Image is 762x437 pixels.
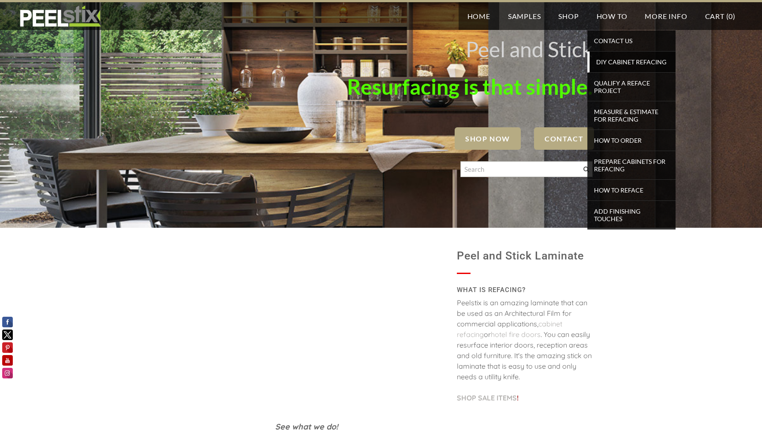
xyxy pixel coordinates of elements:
a: Prepare Cabinets for Refacing [587,151,676,180]
a: Add Finishing Touches [587,201,676,230]
span: How To Order [590,134,673,146]
a: Measure & Estimate for Refacing [587,101,676,130]
font: Peel and Stick ​ [466,37,593,62]
a: cabinet refacing [457,319,562,339]
input: Search [460,161,593,177]
a: SHOP SALE ITEMS [457,393,517,402]
span: DIY Cabinet Refacing [592,56,673,68]
a: Cart (0) [696,2,744,30]
span: How To Reface [590,184,673,196]
h2: WHAT IS REFACING? [457,283,593,297]
span: Prepare Cabinets for Refacing [590,156,673,175]
span: Add Finishing Touches [590,205,673,225]
a: Samples [499,2,550,30]
a: SHOP NOW [455,127,521,150]
a: How To Order [587,130,676,151]
a: Qualify a Reface Project [587,73,676,101]
h1: Peel and Stick Laminate [457,245,593,267]
a: DIY Cabinet Refacing [587,52,676,73]
a: How To [588,2,636,30]
a: More Info [636,2,696,30]
font: See what we do! [275,422,338,432]
a: Home [459,2,499,30]
a: hotel fire doors [491,330,541,339]
span: Contact Us [590,35,673,47]
font: ! [457,393,519,402]
a: Shop [549,2,587,30]
a: Contact [534,127,594,150]
span: 0 [728,12,733,20]
div: Peelstix is an amazing laminate that can be used as an Architectural Film for commercial applicat... [457,297,593,412]
span: Search [583,167,589,172]
font: Resurfacing is that simple. [347,74,593,99]
a: Contact Us [587,30,676,52]
a: How To Reface [587,180,676,201]
img: REFACE SUPPLIES [18,5,103,27]
span: Measure & Estimate for Refacing [590,106,673,125]
span: Qualify a Reface Project [590,77,673,96]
